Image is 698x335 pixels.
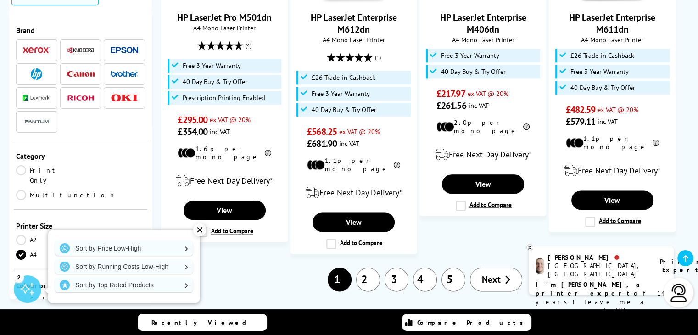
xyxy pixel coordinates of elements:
label: Add to Compare [456,201,512,211]
a: Multifunction [16,190,116,200]
span: Free 3 Year Warranty [312,90,370,97]
a: View [184,201,266,220]
span: Compare Products [417,318,528,327]
span: (1) [375,49,381,66]
span: A4 Mono Laser Printer [554,35,670,44]
span: Recently Viewed [151,318,256,327]
span: £261.56 [436,100,466,112]
a: Xerox [23,45,50,56]
a: OKI [111,92,138,104]
a: A4 [16,250,81,260]
img: HP [31,68,42,80]
div: modal_delivery [166,168,283,194]
span: Next [482,274,501,285]
img: Lexmark [23,95,50,100]
a: HP LaserJet Pro M501dn [177,11,272,23]
b: I'm [PERSON_NAME], a printer expert [536,280,642,297]
img: user-headset-light.svg [670,284,688,302]
a: Canon [67,68,95,80]
span: Free 3 Year Warranty [183,62,241,69]
span: (4) [246,37,251,54]
span: A4 Mono Laser Printer [166,23,283,32]
a: HP LaserJet Enterprise M611dn [569,11,655,35]
div: modal_delivery [296,180,412,206]
span: Prescription Printing Enabled [183,94,265,101]
span: Free 3 Year Warranty [570,68,629,75]
li: 1.1p per mono page [307,156,400,173]
span: inc VAT [597,117,618,126]
span: 40 Day Buy & Try Offer [183,78,247,85]
img: Brother [111,71,138,77]
span: £568.25 [307,126,337,138]
a: 5 [441,268,465,291]
img: Ricoh [67,95,95,100]
span: 40 Day Buy & Try Offer [441,68,506,75]
img: Epson [111,47,138,54]
a: View [442,174,524,194]
a: 4 [413,268,437,291]
img: OKI [111,94,138,102]
label: Add to Compare [326,239,382,249]
li: 1.6p per mono page [178,145,271,161]
a: HP [23,68,50,80]
a: Compare Products [402,314,531,331]
a: HP LaserJet Enterprise M406dn [440,11,526,35]
label: Add to Compare [197,227,253,237]
span: Free 3 Year Warranty [441,52,499,59]
span: 40 Day Buy & Try Offer [570,84,635,91]
span: £26 Trade-in Cashback [570,52,634,59]
a: Recently Viewed [138,314,267,331]
a: View [313,212,395,232]
a: Sort by Price Low-High [55,241,193,256]
a: Ricoh [67,92,95,104]
span: ex VAT @ 20% [597,105,638,114]
a: Sort by Top Rated Products [55,278,193,292]
li: 2.0p per mono page [436,118,530,135]
span: £217.97 [436,88,465,100]
a: Sort by Running Costs Low-High [55,259,193,274]
span: ex VAT @ 20% [210,115,251,124]
a: Pantum [23,116,50,128]
span: £681.90 [307,138,337,150]
span: inc VAT [469,101,489,110]
a: Next [470,268,522,291]
a: Brother [111,68,138,80]
div: [GEOGRAPHIC_DATA], [GEOGRAPHIC_DATA] [548,262,648,278]
span: £295.00 [178,114,207,126]
span: inc VAT [339,139,359,148]
span: ex VAT @ 20% [339,127,380,136]
span: £482.59 [566,104,596,116]
div: modal_delivery [554,158,670,184]
img: ashley-livechat.png [536,258,544,274]
span: £579.11 [566,116,596,128]
img: Pantum [23,116,50,127]
span: A4 Mono Laser Printer [296,35,412,44]
a: View [571,190,653,210]
div: [PERSON_NAME] [548,253,648,262]
label: Add to Compare [585,217,641,227]
div: Category [16,151,145,161]
span: A4 Mono Laser Printer [424,35,541,44]
img: Canon [67,71,95,77]
img: Xerox [23,47,50,53]
a: Kyocera [67,45,95,56]
a: 3 [385,268,408,291]
a: 2 [356,268,380,291]
div: Printer Size [16,221,145,230]
span: £26 Trade-in Cashback [312,74,375,81]
a: Epson [111,45,138,56]
p: of 14 years! Leave me a message and I'll respond ASAP [536,280,667,324]
div: 2 [14,272,24,282]
span: ex VAT @ 20% [468,89,508,98]
div: ✕ [193,223,206,236]
span: 40 Day Buy & Try Offer [312,106,376,113]
div: modal_delivery [424,142,541,167]
a: A2 [16,235,81,245]
li: 1.1p per mono page [566,134,659,151]
img: Kyocera [67,47,95,54]
a: Lexmark [23,92,50,104]
div: Brand [16,26,145,35]
span: inc VAT [210,127,230,136]
a: HP LaserJet Enterprise M612dn [311,11,397,35]
span: £354.00 [178,126,207,138]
